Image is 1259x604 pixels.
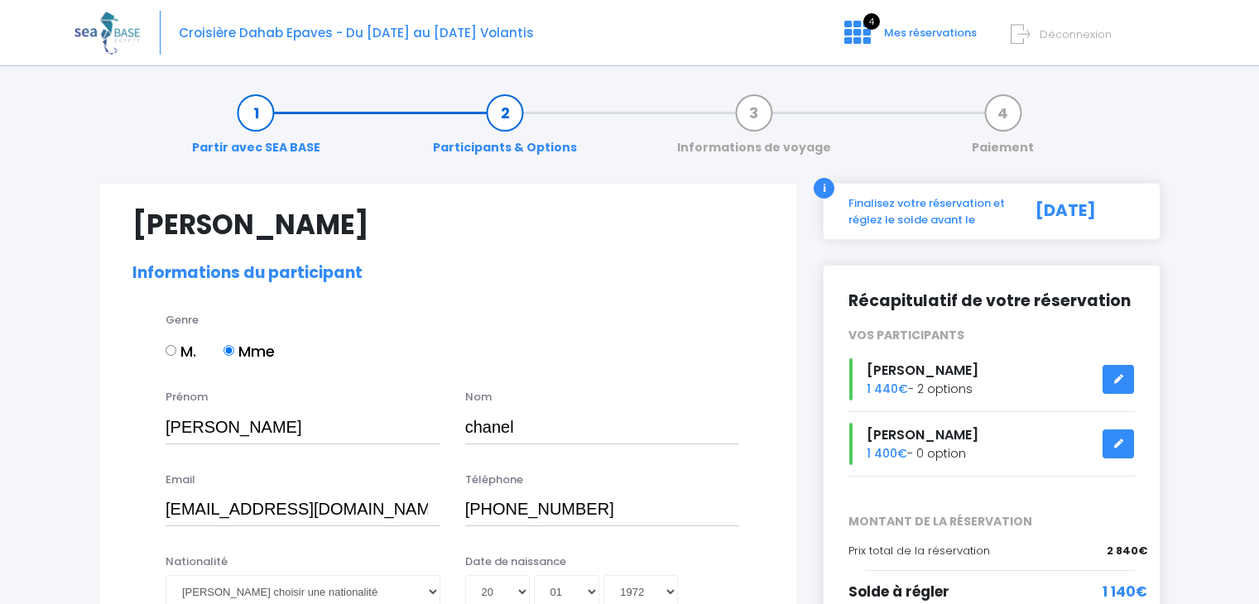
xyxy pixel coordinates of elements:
span: 1 140€ [1103,582,1147,603]
h2: Récapitulatif de votre réservation [848,290,1135,311]
label: Mme [223,340,275,362]
span: 4 [863,13,880,30]
label: Nationalité [166,554,228,570]
div: - 0 option [836,423,1147,465]
a: 4 Mes réservations [831,31,987,46]
label: M. [166,340,196,362]
label: Prénom [166,389,208,405]
span: [PERSON_NAME] [867,425,978,444]
span: [PERSON_NAME] [867,361,978,380]
span: Prix total de la réservation [848,543,990,558]
a: Participants & Options [425,104,585,156]
div: [DATE] [1017,195,1147,228]
span: 1 400€ [867,445,907,462]
div: VOS PARTICIPANTS [836,327,1147,344]
label: Nom [465,389,492,405]
a: Informations de voyage [669,104,839,156]
span: MONTANT DE LA RÉSERVATION [836,513,1147,530]
span: Croisière Dahab Epaves - Du [DATE] au [DATE] Volantis [179,24,534,41]
label: Genre [166,312,199,328]
span: Mes réservations [884,25,977,41]
div: - 2 options [836,358,1147,400]
h1: [PERSON_NAME] [132,209,764,241]
div: Finalisez votre réservation et réglez le solde avant le [836,195,1017,228]
span: Déconnexion [1040,26,1112,42]
span: Solde à régler [848,582,949,602]
a: Partir avec SEA BASE [184,104,329,156]
label: Email [166,472,195,488]
label: Téléphone [465,472,523,488]
span: 2 840€ [1107,543,1147,559]
h2: Informations du participant [132,264,764,283]
label: Date de naissance [465,554,566,570]
a: Paiement [963,104,1042,156]
input: M. [166,345,176,356]
span: 1 440€ [867,381,908,397]
div: i [814,178,834,199]
input: Mme [223,345,234,356]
